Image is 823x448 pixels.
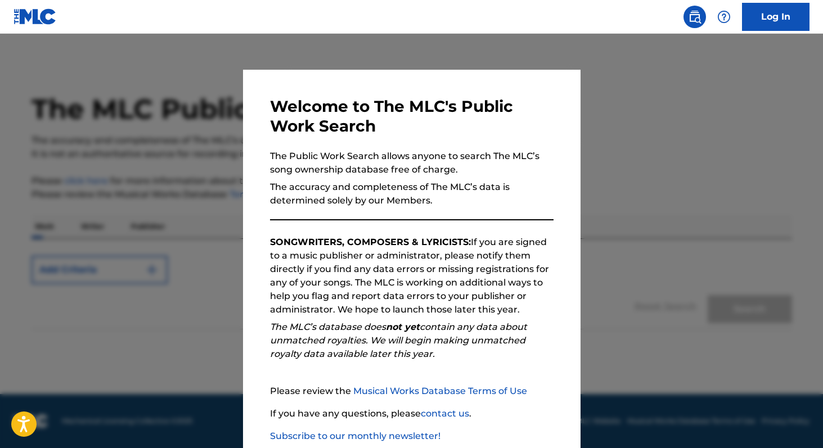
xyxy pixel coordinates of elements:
[353,386,527,396] a: Musical Works Database Terms of Use
[717,10,731,24] img: help
[270,384,554,398] p: Please review the
[742,3,809,31] a: Log In
[713,6,735,28] div: Help
[386,322,420,332] strong: not yet
[270,150,554,177] p: The Public Work Search allows anyone to search The MLC’s song ownership database free of charge.
[683,6,706,28] a: Public Search
[270,237,471,247] strong: SONGWRITERS, COMPOSERS & LYRICISTS:
[688,10,701,24] img: search
[270,407,554,420] p: If you have any questions, please .
[14,8,57,25] img: MLC Logo
[270,322,527,359] em: The MLC’s database does contain any data about unmatched royalties. We will begin making unmatche...
[270,431,440,441] a: Subscribe to our monthly newsletter!
[270,180,554,207] p: The accuracy and completeness of The MLC’s data is determined solely by our Members.
[270,97,554,136] h3: Welcome to The MLC's Public Work Search
[421,408,469,419] a: contact us
[270,236,554,316] p: If you are signed to a music publisher or administrator, please notify them directly if you find ...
